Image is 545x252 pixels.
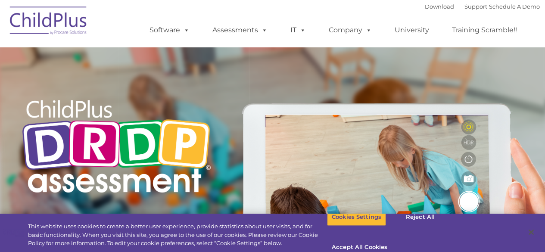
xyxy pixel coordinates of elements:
[141,22,198,39] a: Software
[464,3,487,10] a: Support
[386,22,438,39] a: University
[489,3,540,10] a: Schedule A Demo
[28,222,327,248] div: This website uses cookies to create a better user experience, provide statistics about user visit...
[522,223,541,242] button: Close
[393,208,447,226] button: Reject All
[425,3,540,10] font: |
[443,22,526,39] a: Training Scramble!!
[320,22,380,39] a: Company
[204,22,276,39] a: Assessments
[425,3,454,10] a: Download
[327,208,386,226] button: Cookies Settings
[6,0,92,44] img: ChildPlus by Procare Solutions
[282,22,315,39] a: IT
[19,88,214,207] img: Copyright - DRDP Logo Light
